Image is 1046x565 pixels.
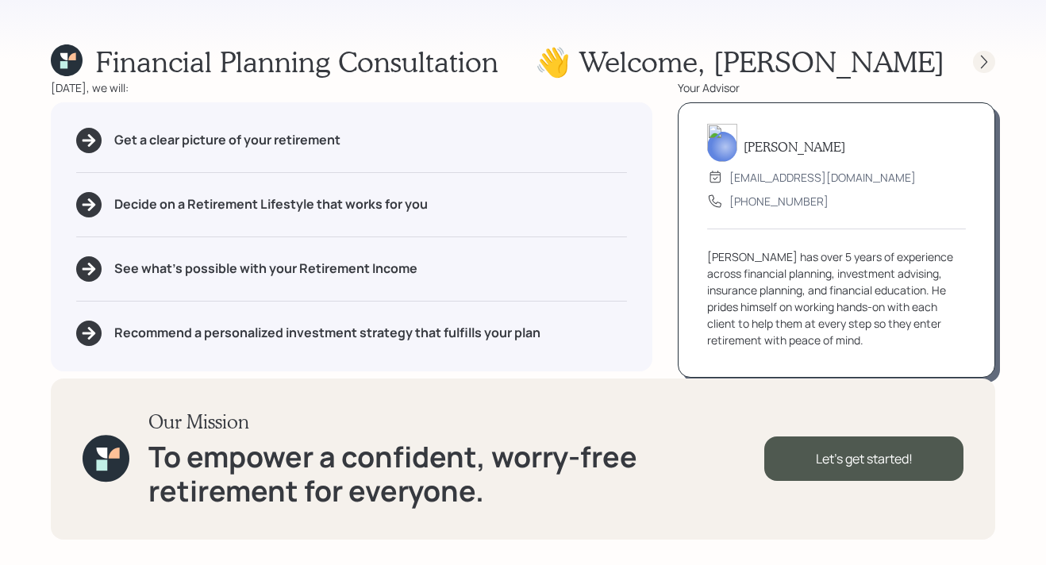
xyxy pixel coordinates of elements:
[707,124,737,162] img: michael-russo-headshot.png
[764,436,963,481] div: Let's get started!
[114,261,417,276] h5: See what's possible with your Retirement Income
[114,325,540,340] h5: Recommend a personalized investment strategy that fulfills your plan
[114,197,428,212] h5: Decide on a Retirement Lifestyle that works for you
[729,193,829,209] div: [PHONE_NUMBER]
[744,139,845,154] h5: [PERSON_NAME]
[148,410,764,433] h3: Our Mission
[729,169,916,186] div: [EMAIL_ADDRESS][DOMAIN_NAME]
[95,44,498,79] h1: Financial Planning Consultation
[114,133,340,148] h5: Get a clear picture of your retirement
[678,79,995,96] div: Your Advisor
[707,248,966,348] div: [PERSON_NAME] has over 5 years of experience across financial planning, investment advising, insu...
[535,44,944,79] h1: 👋 Welcome , [PERSON_NAME]
[148,440,764,508] h1: To empower a confident, worry-free retirement for everyone.
[51,79,652,96] div: [DATE], we will:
